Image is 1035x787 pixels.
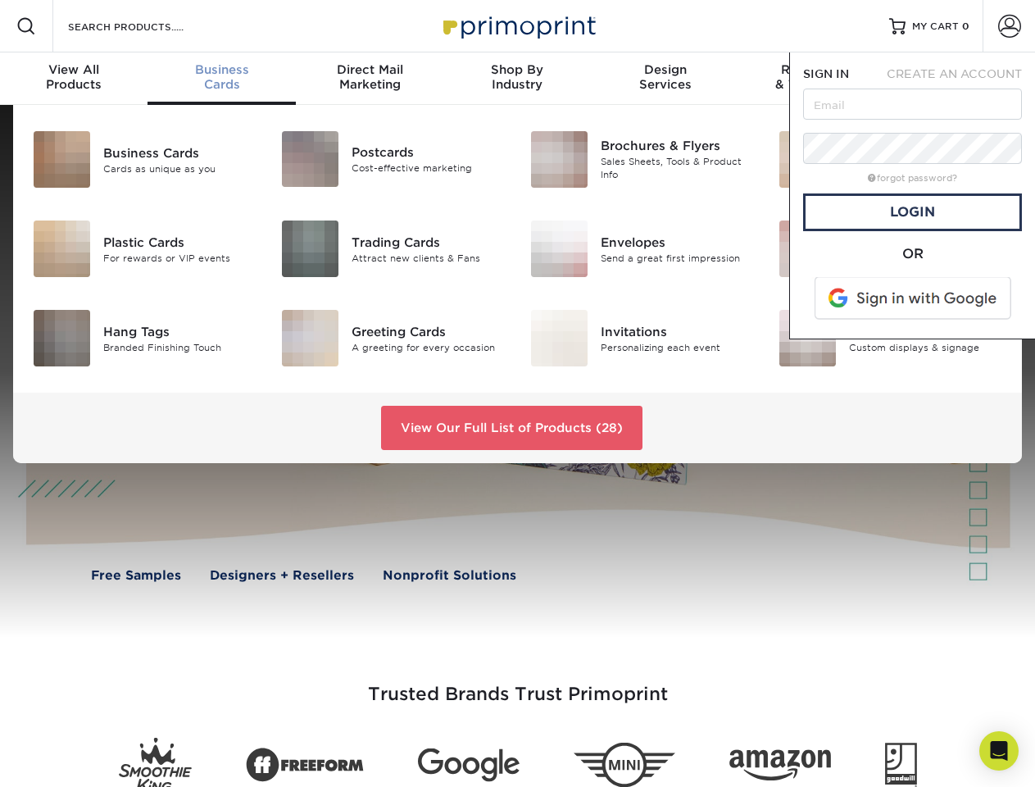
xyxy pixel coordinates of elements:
[443,52,591,105] a: Shop ByIndustry
[868,173,957,184] a: forgot password?
[296,62,443,92] div: Marketing
[39,644,997,725] h3: Trusted Brands Trust Primoprint
[592,62,739,92] div: Services
[148,62,295,92] div: Cards
[296,62,443,77] span: Direct Mail
[962,20,969,32] span: 0
[4,737,139,781] iframe: Google Customer Reviews
[912,20,959,34] span: MY CART
[296,52,443,105] a: Direct MailMarketing
[443,62,591,77] span: Shop By
[148,52,295,105] a: BusinessCards
[739,62,887,77] span: Resources
[66,16,226,36] input: SEARCH PRODUCTS.....
[418,748,520,782] img: Google
[885,743,917,787] img: Goodwill
[739,62,887,92] div: & Templates
[739,52,887,105] a: Resources& Templates
[803,89,1022,120] input: Email
[592,62,739,77] span: Design
[803,244,1022,264] div: OR
[887,67,1022,80] span: CREATE AN ACCOUNT
[803,193,1022,231] a: Login
[381,406,642,450] a: View Our Full List of Products (28)
[803,67,849,80] span: SIGN IN
[443,62,591,92] div: Industry
[979,731,1019,771] div: Open Intercom Messenger
[436,8,600,43] img: Primoprint
[148,62,295,77] span: Business
[592,52,739,105] a: DesignServices
[729,750,831,781] img: Amazon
